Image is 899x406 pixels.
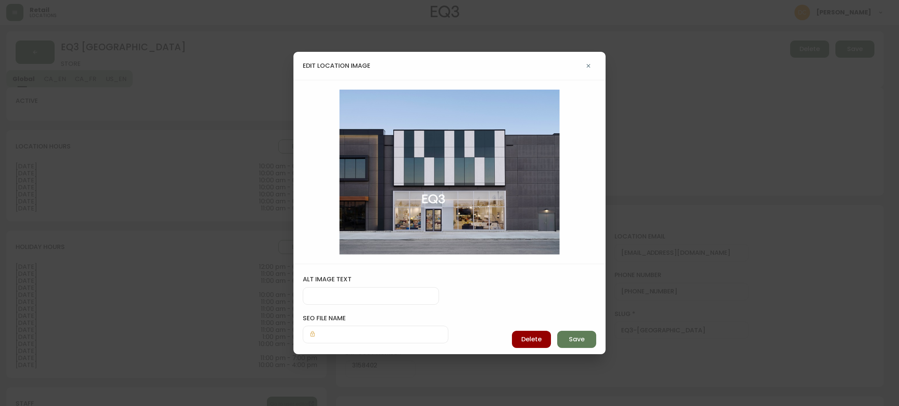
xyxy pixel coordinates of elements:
label: alt image text [303,275,439,284]
img: ORIGINAL.jpg [339,90,560,254]
span: Save [569,335,585,344]
button: Save [557,331,596,348]
label: seo file name [303,314,448,323]
h4: edit location image [303,62,370,70]
span: Delete [521,335,542,344]
button: Delete [512,331,551,348]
